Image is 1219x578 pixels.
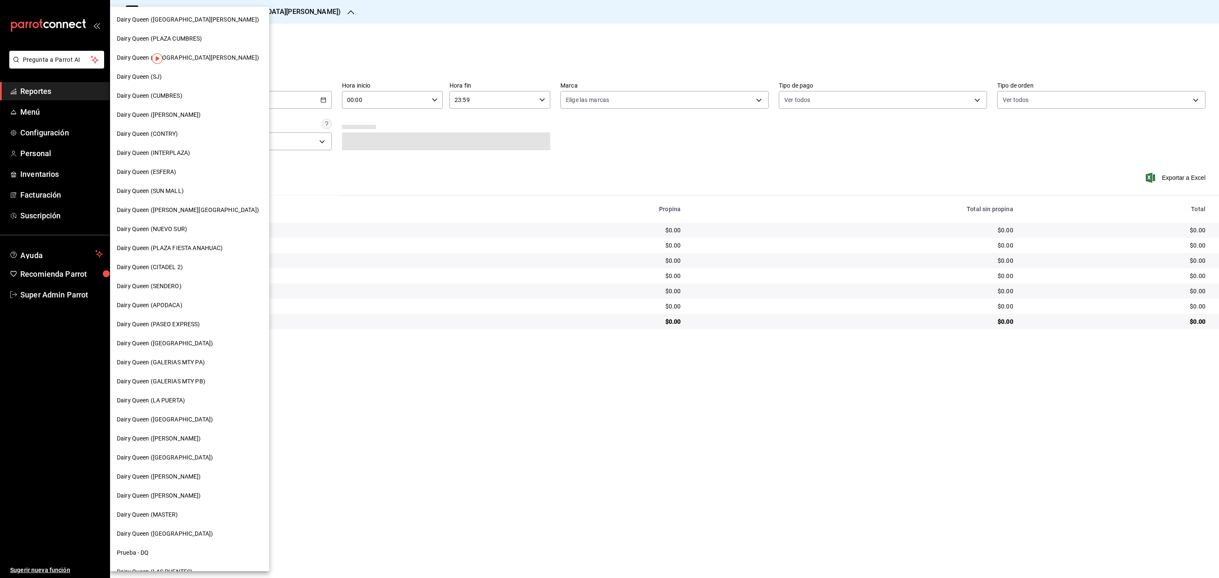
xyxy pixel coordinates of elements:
span: Dairy Queen (INTERPLAZA) [117,149,190,157]
span: Dairy Queen ([PERSON_NAME]) [117,491,201,500]
span: Dairy Queen ([GEOGRAPHIC_DATA][PERSON_NAME]) [117,53,259,62]
span: Dairy Queen (CUMBRES) [117,91,182,100]
div: Dairy Queen (GALERIAS MTY PB) [110,372,269,391]
div: Dairy Queen (PASEO EXPRESS) [110,315,269,334]
div: Dairy Queen ([GEOGRAPHIC_DATA]) [110,410,269,429]
span: Dairy Queen (SENDERO) [117,282,182,291]
div: Dairy Queen (CITADEL 2) [110,258,269,277]
span: Dairy Queen (CITADEL 2) [117,263,183,272]
span: Dairy Queen (LAS PUENTES) [117,567,193,576]
div: Dairy Queen (CUMBRES) [110,86,269,105]
span: Dairy Queen (GALERIAS MTY PA) [117,358,205,367]
span: Dairy Queen (PLAZA FIESTA ANAHUAC) [117,244,223,253]
div: Dairy Queen ([PERSON_NAME]) [110,467,269,486]
div: Dairy Queen (LA PUERTA) [110,391,269,410]
span: Dairy Queen ([PERSON_NAME]) [117,434,201,443]
span: Dairy Queen ([GEOGRAPHIC_DATA]) [117,415,213,424]
div: Dairy Queen (SUN MALL) [110,182,269,201]
span: Dairy Queen ([PERSON_NAME]) [117,110,201,119]
div: Dairy Queen (CONTRY) [110,124,269,143]
div: Dairy Queen ([PERSON_NAME]) [110,429,269,448]
span: Dairy Queen (MASTER) [117,510,178,519]
div: Dairy Queen (APODACA) [110,296,269,315]
div: Dairy Queen (SENDERO) [110,277,269,296]
div: Dairy Queen ([GEOGRAPHIC_DATA][PERSON_NAME]) [110,48,269,67]
div: Dairy Queen (MASTER) [110,505,269,524]
div: Dairy Queen (NUEVO SUR) [110,220,269,239]
span: Dairy Queen ([GEOGRAPHIC_DATA]) [117,453,213,462]
span: Dairy Queen (SUN MALL) [117,187,184,195]
span: Dairy Queen (APODACA) [117,301,182,310]
span: Dairy Queen (ESFERA) [117,168,177,176]
span: Dairy Queen (SJ) [117,72,162,81]
img: Tooltip marker [152,53,163,64]
div: Dairy Queen (INTERPLAZA) [110,143,269,162]
div: Dairy Queen (ESFERA) [110,162,269,182]
div: Dairy Queen ([PERSON_NAME][GEOGRAPHIC_DATA]) [110,201,269,220]
span: Dairy Queen ([GEOGRAPHIC_DATA]) [117,339,213,348]
div: Dairy Queen ([GEOGRAPHIC_DATA]) [110,448,269,467]
span: Dairy Queen (GALERIAS MTY PB) [117,377,205,386]
div: Dairy Queen ([PERSON_NAME]) [110,486,269,505]
div: Dairy Queen ([PERSON_NAME]) [110,105,269,124]
span: Dairy Queen (PASEO EXPRESS) [117,320,200,329]
span: Dairy Queen ([GEOGRAPHIC_DATA]) [117,529,213,538]
span: Dairy Queen (LA PUERTA) [117,396,185,405]
div: Dairy Queen ([GEOGRAPHIC_DATA][PERSON_NAME]) [110,10,269,29]
span: Dairy Queen ([GEOGRAPHIC_DATA][PERSON_NAME]) [117,15,259,24]
div: Dairy Queen (PLAZA CUMBRES) [110,29,269,48]
div: Dairy Queen ([GEOGRAPHIC_DATA]) [110,334,269,353]
div: Dairy Queen ([GEOGRAPHIC_DATA]) [110,524,269,543]
span: Dairy Queen ([PERSON_NAME][GEOGRAPHIC_DATA]) [117,206,259,215]
span: Dairy Queen ([PERSON_NAME]) [117,472,201,481]
div: Dairy Queen (PLAZA FIESTA ANAHUAC) [110,239,269,258]
span: Dairy Queen (PLAZA CUMBRES) [117,34,202,43]
span: Dairy Queen (CONTRY) [117,129,178,138]
div: Dairy Queen (SJ) [110,67,269,86]
span: Dairy Queen (NUEVO SUR) [117,225,187,234]
span: Prueba - DQ [117,548,149,557]
div: Prueba - DQ [110,543,269,562]
div: Dairy Queen (GALERIAS MTY PA) [110,353,269,372]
